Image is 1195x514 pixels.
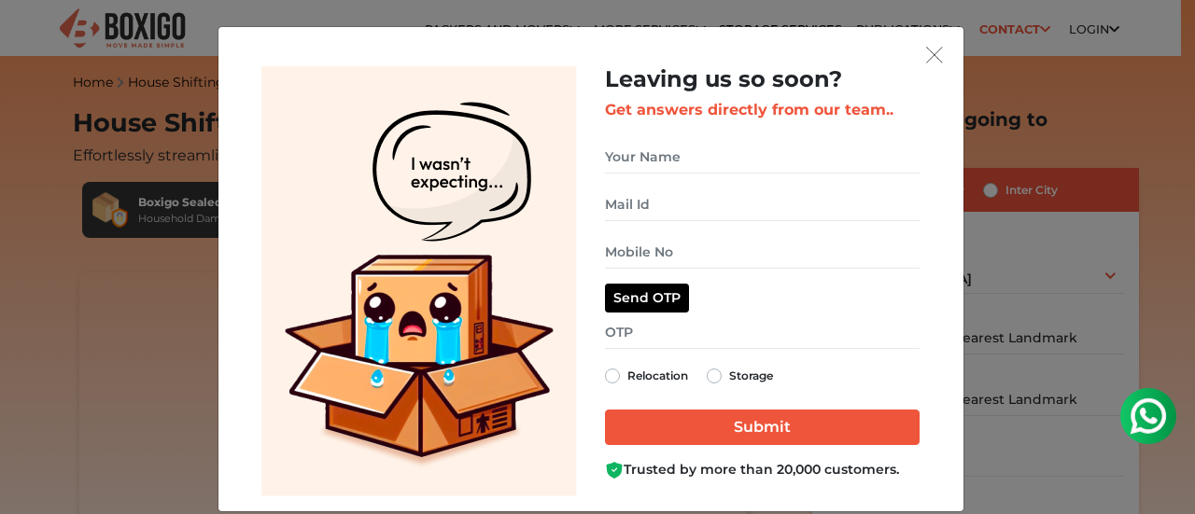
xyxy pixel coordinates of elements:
[605,461,624,479] img: Boxigo Customer Shield
[729,365,773,387] label: Storage
[627,365,688,387] label: Relocation
[926,47,943,63] img: exit
[605,410,920,445] input: Submit
[605,284,689,313] button: Send OTP
[605,316,920,349] input: OTP
[605,236,920,269] input: Mobile No
[19,19,56,56] img: whatsapp-icon.svg
[605,188,920,221] input: Mail Id
[261,66,577,496] img: Lead Welcome Image
[605,460,920,479] div: Trusted by more than 20,000 customers.
[605,141,920,174] input: Your Name
[605,101,920,118] h3: Get answers directly from our team..
[605,66,920,93] h2: Leaving us so soon?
